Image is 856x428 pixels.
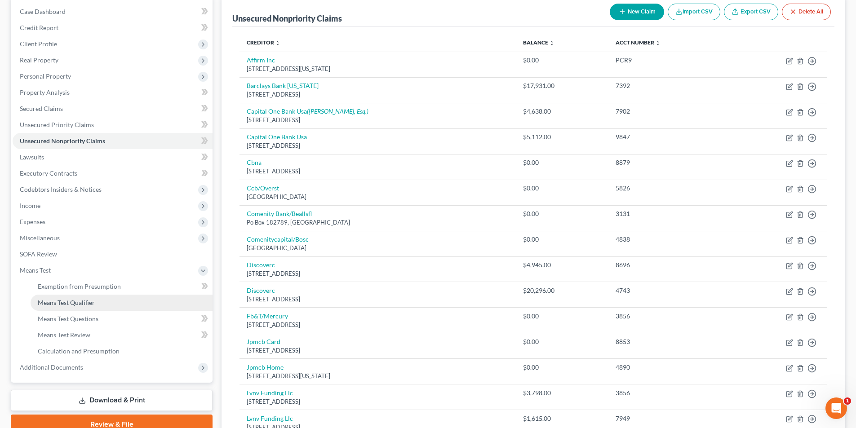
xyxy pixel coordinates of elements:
div: [STREET_ADDRESS] [247,116,508,124]
span: Additional Documents [20,363,83,371]
i: ([PERSON_NAME], Esq.) [307,107,368,115]
div: [STREET_ADDRESS] [247,295,508,304]
div: 4890 [616,363,722,372]
a: Discoverc [247,261,275,269]
a: Lawsuits [13,149,213,165]
a: Cbna [247,159,262,166]
span: Means Test Review [38,331,90,339]
a: Comenitycapital/Bosc [247,235,309,243]
span: Means Test Qualifier [38,299,95,306]
div: 7949 [616,414,722,423]
a: Executory Contracts [13,165,213,181]
div: [STREET_ADDRESS] [247,321,508,329]
div: 4743 [616,286,722,295]
span: Case Dashboard [20,8,66,15]
a: Capital One Bank Usa [247,133,307,141]
div: [STREET_ADDRESS] [247,167,508,176]
div: 8696 [616,260,722,269]
a: Fb&T/Mercury [247,312,288,320]
div: PCR9 [616,56,722,65]
a: Jpmcb Card [247,338,280,345]
a: Capital One Bank Usa([PERSON_NAME], Esq.) [247,107,368,115]
a: Lvnv Funding Llc [247,389,293,397]
a: Credit Report [13,20,213,36]
a: Lvnv Funding Llc [247,415,293,422]
a: Discoverc [247,287,275,294]
div: [STREET_ADDRESS] [247,346,508,355]
a: Ccb/Overst [247,184,279,192]
div: 8879 [616,158,722,167]
div: [STREET_ADDRESS][US_STATE] [247,65,508,73]
div: $0.00 [523,312,602,321]
a: Balance unfold_more [523,39,554,46]
div: [STREET_ADDRESS] [247,269,508,278]
a: Means Test Review [31,327,213,343]
div: $4,638.00 [523,107,602,116]
div: $0.00 [523,235,602,244]
div: $5,112.00 [523,132,602,141]
a: SOFA Review [13,246,213,262]
i: unfold_more [275,40,280,46]
a: Export CSV [724,4,778,20]
a: Secured Claims [13,101,213,117]
a: Unsecured Priority Claims [13,117,213,133]
div: $20,296.00 [523,286,602,295]
div: 3856 [616,388,722,397]
span: Lawsuits [20,153,44,161]
div: $3,798.00 [523,388,602,397]
a: Comenity Bank/Beallsfl [247,210,312,217]
a: Means Test Questions [31,311,213,327]
div: Unsecured Nonpriority Claims [232,13,342,24]
span: Exemption from Presumption [38,282,121,290]
div: $1,615.00 [523,414,602,423]
div: [GEOGRAPHIC_DATA] [247,244,508,252]
span: Unsecured Priority Claims [20,121,94,128]
a: Acct Number unfold_more [616,39,661,46]
span: Calculation and Presumption [38,347,120,355]
a: Case Dashboard [13,4,213,20]
a: Exemption from Presumption [31,278,213,295]
div: 3856 [616,312,722,321]
div: $0.00 [523,158,602,167]
span: Property Analysis [20,88,70,96]
div: $17,931.00 [523,81,602,90]
div: 5826 [616,184,722,193]
button: Import CSV [668,4,720,20]
div: 9847 [616,132,722,141]
div: [STREET_ADDRESS][US_STATE] [247,372,508,380]
iframe: Intercom live chat [825,397,847,419]
div: $0.00 [523,184,602,193]
div: 7392 [616,81,722,90]
i: unfold_more [655,40,661,46]
span: Income [20,202,40,209]
span: Personal Property [20,72,71,80]
a: Download & Print [11,390,213,411]
a: Calculation and Presumption [31,343,213,359]
span: Secured Claims [20,105,63,112]
div: $0.00 [523,337,602,346]
span: Executory Contracts [20,169,77,177]
span: Unsecured Nonpriority Claims [20,137,105,145]
i: unfold_more [549,40,554,46]
span: Means Test Questions [38,315,98,322]
span: Real Property [20,56,58,64]
div: [STREET_ADDRESS] [247,397,508,406]
button: Delete All [782,4,831,20]
div: $0.00 [523,363,602,372]
a: Jpmcb Home [247,363,284,371]
span: Expenses [20,218,45,225]
span: Means Test [20,266,51,274]
div: [STREET_ADDRESS] [247,141,508,150]
a: Means Test Qualifier [31,295,213,311]
div: 8853 [616,337,722,346]
div: [STREET_ADDRESS] [247,90,508,99]
div: $4,945.00 [523,260,602,269]
span: 1 [844,397,851,405]
a: Property Analysis [13,84,213,101]
a: Unsecured Nonpriority Claims [13,133,213,149]
div: 3131 [616,209,722,218]
div: Po Box 182789, [GEOGRAPHIC_DATA] [247,218,508,227]
span: Client Profile [20,40,57,48]
span: SOFA Review [20,250,57,258]
div: [GEOGRAPHIC_DATA] [247,193,508,201]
